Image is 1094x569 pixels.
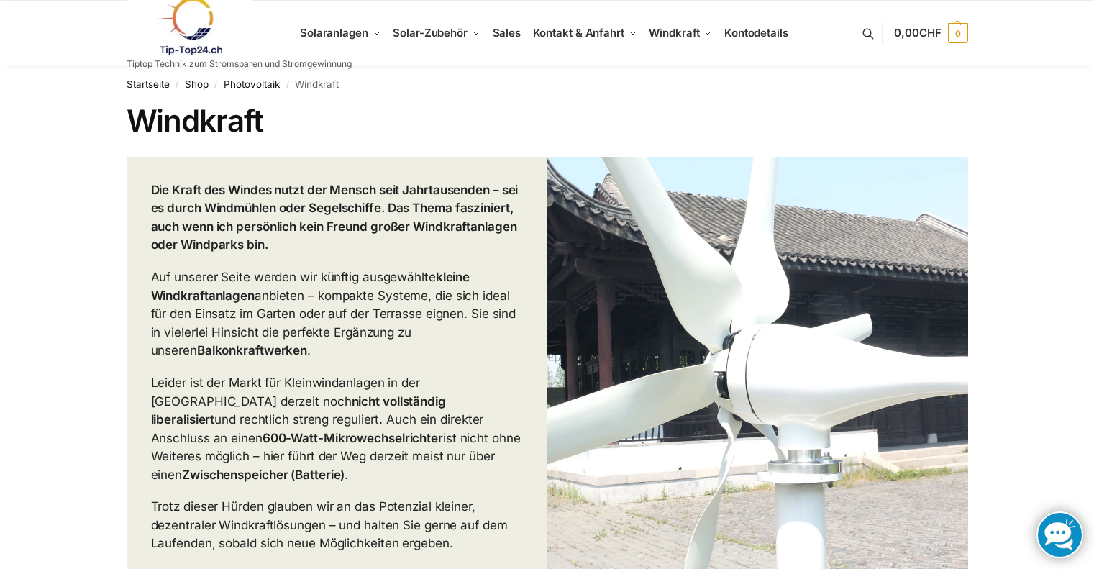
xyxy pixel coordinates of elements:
[127,65,968,103] nav: Breadcrumb
[224,78,280,90] a: Photovoltaik
[724,26,788,40] span: Kontodetails
[170,79,185,91] span: /
[393,26,468,40] span: Solar-Zubehör
[185,78,209,90] a: Shop
[300,26,368,40] span: Solaranlagen
[151,183,519,252] strong: Die Kraft des Windes nutzt der Mensch seit Jahrtausenden – sei es durch Windmühlen oder Segelschi...
[533,26,624,40] span: Kontakt & Anfahrt
[151,268,523,360] p: Auf unserer Seite werden wir künftig ausgewählte anbieten – kompakte Systeme, die sich ideal für ...
[127,60,352,68] p: Tiptop Technik zum Stromsparen und Stromgewinnung
[649,26,699,40] span: Windkraft
[197,343,307,358] strong: Balkonkraftwerken
[643,1,719,65] a: Windkraft
[493,26,521,40] span: Sales
[719,1,794,65] a: Kontodetails
[127,78,170,90] a: Startseite
[486,1,527,65] a: Sales
[894,26,941,40] span: 0,00
[182,468,345,482] strong: Zwischenspeicher (Batterie)
[151,498,523,553] p: Trotz dieser Hürden glauben wir an das Potenzial kleiner, dezentraler Windkraftlösungen – und hal...
[894,12,967,55] a: 0,00CHF 0
[527,1,643,65] a: Kontakt & Anfahrt
[209,79,224,91] span: /
[127,103,968,139] h1: Windkraft
[263,431,443,445] strong: 600-Watt-Mikrowechselrichter
[387,1,486,65] a: Solar-Zubehör
[919,26,942,40] span: CHF
[151,374,523,484] p: Leider ist der Markt für Kleinwindanlagen in der [GEOGRAPHIC_DATA] derzeit noch und rechtlich str...
[280,79,295,91] span: /
[151,270,470,303] strong: kleine Windkraftanlagen
[948,23,968,43] span: 0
